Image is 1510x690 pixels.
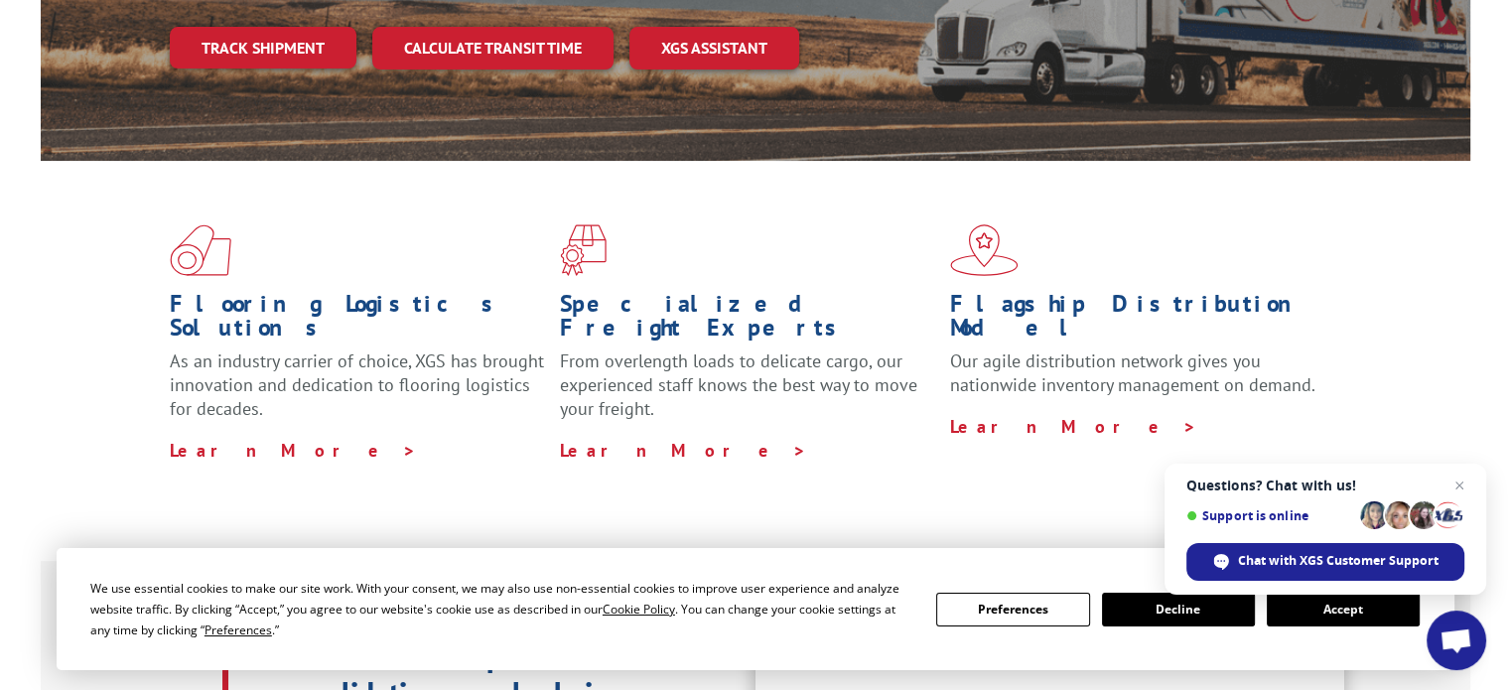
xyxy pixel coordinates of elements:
[560,439,807,462] a: Learn More >
[205,621,272,638] span: Preferences
[560,292,935,349] h1: Specialized Freight Experts
[170,224,231,276] img: xgs-icon-total-supply-chain-intelligence-red
[950,415,1197,438] a: Learn More >
[560,349,935,438] p: From overlength loads to delicate cargo, our experienced staff knows the best way to move your fr...
[372,27,614,69] a: Calculate transit time
[170,349,544,420] span: As an industry carrier of choice, XGS has brought innovation and dedication to flooring logistics...
[90,578,912,640] div: We use essential cookies to make our site work. With your consent, we may also use non-essential ...
[950,292,1325,349] h1: Flagship Distribution Model
[936,593,1089,626] button: Preferences
[170,27,356,69] a: Track shipment
[1186,478,1464,493] span: Questions? Chat with us!
[1238,552,1439,570] span: Chat with XGS Customer Support
[57,548,1454,670] div: Cookie Consent Prompt
[1267,593,1420,626] button: Accept
[603,601,675,618] span: Cookie Policy
[170,439,417,462] a: Learn More >
[1102,593,1255,626] button: Decline
[560,224,607,276] img: xgs-icon-focused-on-flooring-red
[1186,543,1464,581] div: Chat with XGS Customer Support
[950,224,1019,276] img: xgs-icon-flagship-distribution-model-red
[170,292,545,349] h1: Flooring Logistics Solutions
[1186,508,1353,523] span: Support is online
[1447,474,1471,497] span: Close chat
[950,349,1315,396] span: Our agile distribution network gives you nationwide inventory management on demand.
[629,27,799,69] a: XGS ASSISTANT
[1427,611,1486,670] div: Open chat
